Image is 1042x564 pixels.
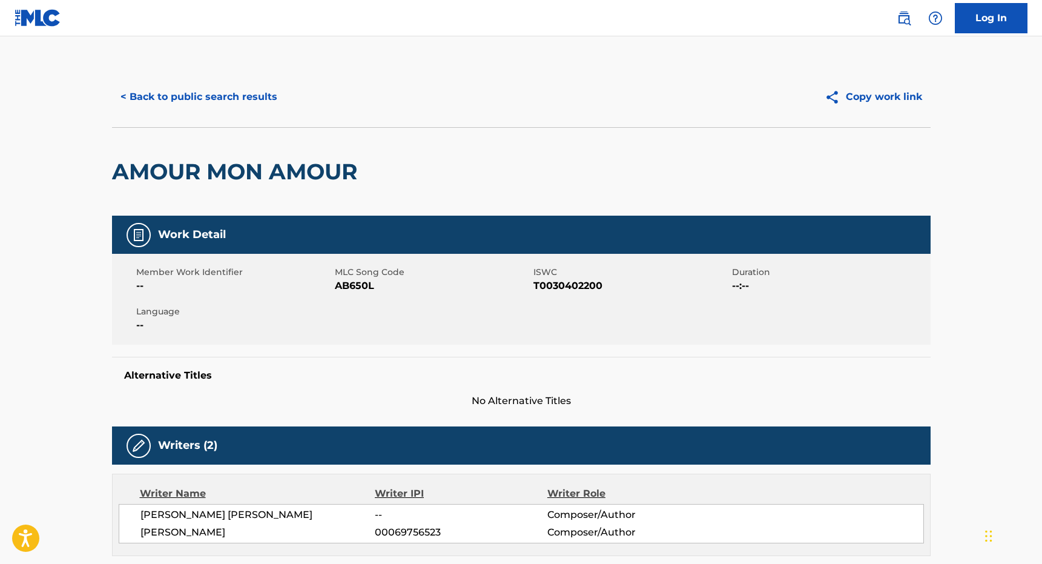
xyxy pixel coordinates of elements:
[140,486,375,501] div: Writer Name
[112,158,363,185] h2: AMOUR MON AMOUR
[136,279,332,293] span: --
[732,266,928,279] span: Duration
[825,90,846,105] img: Copy work link
[547,525,704,540] span: Composer/Author
[335,266,530,279] span: MLC Song Code
[112,394,931,408] span: No Alternative Titles
[136,305,332,318] span: Language
[981,506,1042,564] iframe: Chat Widget
[985,518,992,554] div: Drag
[375,486,547,501] div: Writer IPI
[923,6,948,30] div: Help
[547,508,704,522] span: Composer/Author
[547,486,704,501] div: Writer Role
[955,3,1027,33] a: Log In
[136,318,332,333] span: --
[140,508,375,522] span: [PERSON_NAME] [PERSON_NAME]
[375,525,547,540] span: 00069756523
[140,525,375,540] span: [PERSON_NAME]
[732,279,928,293] span: --:--
[131,439,146,453] img: Writers
[892,6,916,30] a: Public Search
[375,508,547,522] span: --
[131,228,146,242] img: Work Detail
[158,228,226,242] h5: Work Detail
[112,82,286,112] button: < Back to public search results
[158,439,217,453] h5: Writers (2)
[533,266,729,279] span: ISWC
[124,370,918,382] h5: Alternative Titles
[533,279,729,293] span: T0030402200
[816,82,931,112] button: Copy work link
[335,279,530,293] span: AB650L
[928,11,943,25] img: help
[136,266,332,279] span: Member Work Identifier
[897,11,911,25] img: search
[15,9,61,27] img: MLC Logo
